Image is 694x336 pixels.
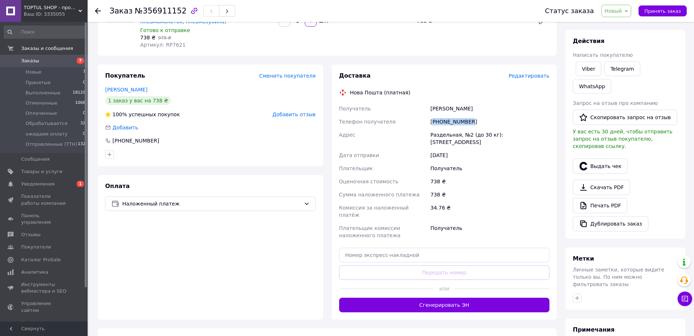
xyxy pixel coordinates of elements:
span: Комиссия за наложенный платёж [339,205,409,218]
span: Оплаченные [26,110,57,117]
span: Метки [573,255,594,262]
span: Выполненные [26,90,61,96]
span: Аналитика [21,269,48,276]
span: Сообщения [21,156,50,163]
span: или [434,285,455,292]
span: У вас есть 30 дней, чтобы отправить запрос на отзыв покупателю, скопировав ссылку. [573,129,672,149]
span: Добавить [112,125,138,130]
span: Управление сайтом [21,300,68,313]
a: Viber [576,62,601,76]
span: Заказы [21,58,39,64]
div: Вернуться назад [95,7,101,15]
span: 0 [83,110,85,117]
span: Получатель [339,106,371,112]
span: 0 [83,79,85,86]
span: Запрос на отзыв про компанию [573,100,658,106]
div: Получатель [429,162,551,175]
span: Показатели работы компании [21,193,68,206]
button: Скопировать запрос на отзыв [573,110,677,125]
span: Сумма наложенного платежа [339,192,420,198]
div: Получатель [429,222,551,242]
span: Обрабатывается [26,120,67,127]
span: Принять заказ [644,8,681,14]
a: [PERSON_NAME] [105,87,147,93]
span: TOPTUL SHOP - профессиональный инструмент, оборудование, аксессуары для автосервиса. РАБОТАЕМ С НДС [24,4,78,11]
div: Ваш ID: 3335055 [24,11,88,17]
span: Доставка [339,72,371,79]
span: Кошелек компании [21,320,68,333]
span: 979 ₴ [158,35,171,40]
span: 0 [83,131,85,137]
span: Сменить покупателя [259,73,315,79]
div: 738 ₴ [429,188,551,201]
div: 34.76 ₴ [429,201,551,222]
span: Новый [605,8,622,14]
span: Дата отправки [339,152,379,158]
span: Принятые [26,79,51,86]
span: №356911152 [135,7,187,15]
div: 738 ₴ [429,175,551,188]
span: 7 [83,69,85,75]
button: Сгенерировать ЭН [339,298,550,312]
div: Раздельная, №2 (до 30 кг): [STREET_ADDRESS] [429,128,551,149]
span: 1068 [75,100,85,106]
a: Telegram [604,62,640,76]
span: 18129 [73,90,85,96]
span: 132 [78,141,85,148]
input: Поиск [4,26,86,39]
span: Телефон получателя [339,119,396,125]
span: Отмененные [26,100,57,106]
button: Дублировать заказ [573,216,648,231]
a: Скачать PDF [573,180,630,195]
div: [DATE] [429,149,551,162]
span: 1 [77,181,84,187]
input: Номер экспресс-накладной [339,248,550,262]
span: Новые [26,69,42,75]
a: Молоток пневматический с набором зубил AEROPRO RP7621 (пневмоинструмент, пневмомолоток, пневмозуб... [140,4,256,24]
span: 32 [80,120,85,127]
span: ожидаем оплату [26,131,68,137]
span: Артикул: RP7621 [140,42,185,48]
span: 100% [112,112,127,117]
span: Инструменты вебмастера и SEO [21,281,68,294]
a: Печать PDF [573,198,627,213]
div: [PERSON_NAME] [429,102,551,115]
span: Отзывы [21,231,41,238]
button: Выдать чек [573,159,628,174]
span: Добавить отзыв [272,112,315,117]
span: 7 [77,58,84,64]
span: Покупатели [21,244,51,250]
span: Оплата [105,183,130,190]
span: Каталог ProSale [21,257,61,263]
a: WhatsApp [573,79,611,94]
span: Написать покупателю [573,52,633,58]
span: Плательщик комиссии наложенного платежа [339,225,400,238]
span: Редактировать [509,73,549,79]
span: Наложенный платеж [122,200,301,208]
div: 1 заказ у вас на 738 ₴ [105,96,171,105]
span: Оценочная стоимость [339,179,399,184]
span: Адрес [339,132,355,138]
button: Принять заказ [639,5,687,16]
div: [PHONE_NUMBER] [429,115,551,128]
div: Статус заказа [545,7,594,15]
div: [PHONE_NUMBER] [112,137,160,144]
span: Примечания [573,326,614,333]
span: Действия [573,38,605,44]
span: Покупатель [105,72,145,79]
div: успешных покупок [105,111,180,118]
span: Товары и услуги [21,168,62,175]
span: Уведомления [21,181,54,187]
div: Нова Пошта (платная) [348,89,412,96]
span: 738 ₴ [140,35,156,40]
span: Заказ [110,7,133,15]
span: Личные заметки, которые видите только вы. По ним можно фильтровать заказы [573,267,664,287]
span: Отправленные (ТТН) [26,141,77,148]
span: Панель управления [21,212,68,226]
button: Чат с покупателем [678,292,692,306]
span: Плательщик [339,165,373,171]
span: Заказы и сообщения [21,45,73,52]
span: Готово к отправке [140,27,190,33]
